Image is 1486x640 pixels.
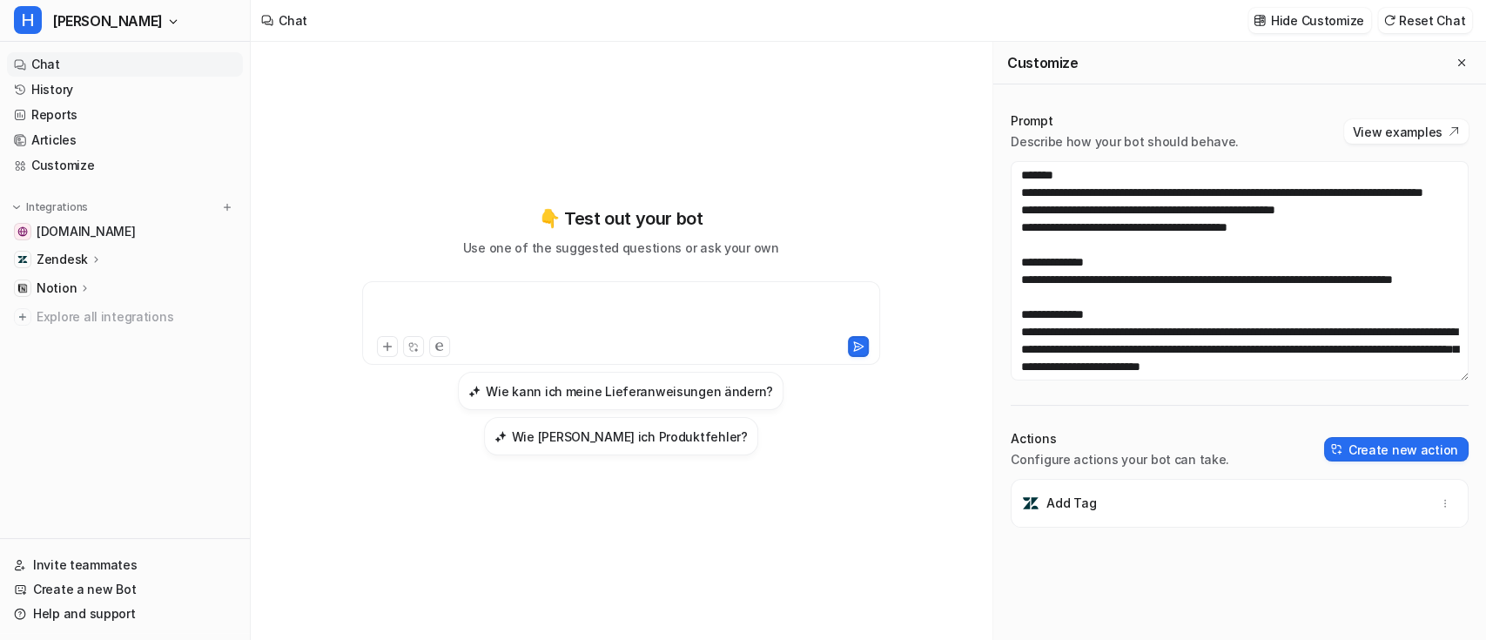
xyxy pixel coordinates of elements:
span: [DOMAIN_NAME] [37,223,135,240]
h3: Wie kann ich meine Lieferanweisungen ändern? [486,382,773,401]
p: 👇 Test out your bot [539,205,703,232]
img: create-action-icon.svg [1331,443,1343,455]
button: Wie melde ich Produktfehler?Wie [PERSON_NAME] ich Produktfehler? [484,417,758,455]
a: Create a new Bot [7,577,243,602]
img: menu_add.svg [221,201,233,213]
button: Create new action [1324,437,1469,461]
p: Hide Customize [1271,11,1364,30]
span: [PERSON_NAME] [52,9,163,33]
div: Chat [279,11,307,30]
p: Describe how your bot should behave. [1011,133,1239,151]
a: Help and support [7,602,243,626]
p: Prompt [1011,112,1239,130]
img: expand menu [10,201,23,213]
a: Invite teammates [7,553,243,577]
img: customize [1254,14,1266,27]
a: swyfthome.com[DOMAIN_NAME] [7,219,243,244]
p: Zendesk [37,251,88,268]
img: Add Tag icon [1022,495,1039,512]
span: Explore all integrations [37,303,236,331]
a: History [7,77,243,102]
p: Actions [1011,430,1229,448]
button: Close flyout [1451,52,1472,73]
img: Wie melde ich Produktfehler? [494,430,507,443]
a: Reports [7,103,243,127]
a: Customize [7,153,243,178]
a: Chat [7,52,243,77]
button: Hide Customize [1248,8,1371,33]
p: Notion [37,280,77,297]
a: Articles [7,128,243,152]
button: Wie kann ich meine Lieferanweisungen ändern?Wie kann ich meine Lieferanweisungen ändern? [458,372,783,410]
button: Integrations [7,199,93,216]
img: Zendesk [17,254,28,265]
img: reset [1383,14,1395,27]
img: swyfthome.com [17,226,28,237]
p: Configure actions your bot can take. [1011,451,1229,468]
p: Use one of the suggested questions or ask your own [463,239,779,257]
p: Integrations [26,200,88,214]
img: explore all integrations [14,308,31,326]
span: H [14,6,42,34]
img: Notion [17,283,28,293]
button: Reset Chat [1378,8,1472,33]
h2: Customize [1007,54,1078,71]
p: Add Tag [1046,495,1096,512]
a: Explore all integrations [7,305,243,329]
h3: Wie [PERSON_NAME] ich Produktfehler? [512,428,748,446]
img: Wie kann ich meine Lieferanweisungen ändern? [468,385,481,398]
button: View examples [1344,119,1469,144]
